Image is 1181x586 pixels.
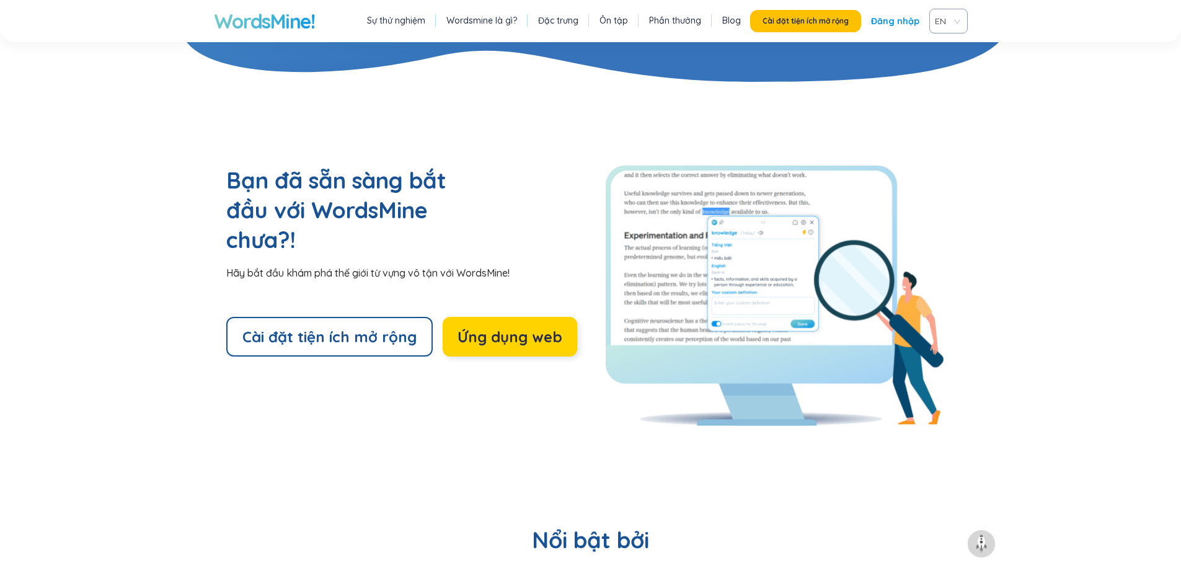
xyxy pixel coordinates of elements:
[214,9,315,33] a: WordsMine!
[458,327,562,346] font: Ứng dụng web
[446,14,517,27] a: Wordsmine là gì?
[446,15,517,26] font: Wordsmine là gì?
[538,15,578,26] font: Đặc trưng
[226,166,446,254] font: Bạn đã sẵn sàng bắt đầu với WordsMine chưa?!
[367,15,425,26] font: Sự thử nghiệm
[599,14,628,27] a: Ôn tập
[649,15,701,26] font: Phần thưởng
[871,16,919,27] font: Đăng nhập
[226,317,433,357] button: Cài đặt tiện ích mở rộng
[871,10,919,32] a: Đăng nhập
[532,526,649,554] font: Nổi bật bởi
[599,15,628,26] font: Ôn tập
[606,166,944,426] img: Khám phá WordsMine!
[649,14,701,27] a: Phần thưởng
[935,12,957,30] span: VIE
[971,534,991,554] img: lên đầu trang
[226,267,510,279] font: Hãy bắt đầu khám phá thế giới từ vựng vô tận với WordsMine!
[763,16,849,25] font: Cài đặt tiện ích mở rộng
[538,14,578,27] a: Đặc trưng
[242,327,417,346] font: Cài đặt tiện ích mở rộng
[722,15,741,26] font: Blog
[722,14,741,27] a: Blog
[750,10,861,32] button: Cài đặt tiện ích mở rộng
[443,317,577,357] button: Ứng dụng web
[935,16,946,27] font: EN
[367,14,425,27] a: Sự thử nghiệm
